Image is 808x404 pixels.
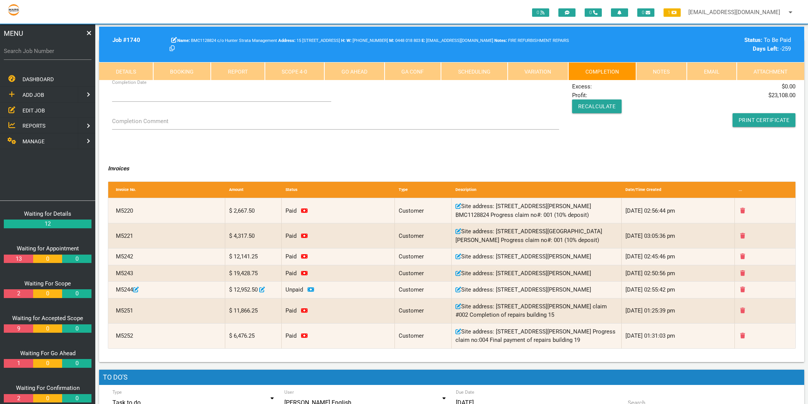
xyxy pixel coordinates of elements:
a: Click to remove payment [301,307,308,314]
a: Scheduling [441,62,508,80]
a: Click to remove payment [301,232,308,239]
div: [DATE] 03:05:36 pm [622,223,735,248]
a: Email [687,62,737,80]
a: Waiting for Details [24,210,71,217]
span: Invoice paid on 07/08/2025 [285,332,297,339]
h1: To Do's [99,370,804,385]
label: User [284,389,294,396]
span: $ 0.00 [782,82,795,91]
div: Status [282,182,395,198]
div: $ 11,866.25 [225,298,282,323]
span: EDIT JOB [22,107,45,113]
b: Days Left: [753,45,779,52]
a: Click to pay invoice [308,286,314,293]
a: Notes [636,62,687,80]
div: Customer [395,324,452,348]
label: Due Date [456,389,475,396]
a: Go Ahead [324,62,385,80]
a: 0 [33,359,62,368]
div: $ 19,428.75 [225,265,282,282]
div: $ 2,667.50 [225,198,282,223]
span: REPORTS [22,123,45,129]
div: $ 6,476.25 [225,324,282,348]
a: 0 [33,289,62,298]
span: Invoice paid on 24/04/2025 [285,232,297,239]
a: Waiting For Go Ahead [20,350,75,357]
span: BMC1128824 c/o Hunter Strata Management [177,38,277,43]
a: 12 [4,220,91,228]
span: 0 [585,8,602,17]
a: Scope 4-0 [265,62,325,80]
div: Description [452,182,622,198]
img: s3file [8,4,20,16]
a: Variation [508,62,569,80]
div: Customer [395,282,452,298]
div: [DATE] 02:55:42 pm [622,282,735,298]
label: Completion Comment [112,117,168,126]
div: M5243 [112,265,225,282]
b: Status: [744,37,762,43]
span: 0 [637,8,654,17]
div: ... [735,182,792,198]
a: Click here copy customer information. [170,45,175,52]
span: 15 [STREET_ADDRESS] [278,38,340,43]
div: Site address: [STREET_ADDRESS][GEOGRAPHIC_DATA][PERSON_NAME] Progress claim no#: 001 (10% deposit) [452,223,622,248]
a: Waiting for Appointment [17,245,79,252]
div: Customer [395,248,452,265]
div: $ 4,317.50 [225,223,282,248]
i: Invoices [108,165,129,172]
div: [DATE] 02:45:46 pm [622,248,735,265]
div: $ 12,141.25 [225,248,282,265]
a: Click to remove payment [301,207,308,214]
a: 0 [62,394,91,403]
div: Site address: [STREET_ADDRESS][PERSON_NAME] BMC1128824 Progress claim no#: 001 (10% deposit) [452,198,622,223]
a: Report [211,62,265,80]
div: Customer [395,198,452,223]
b: Address: [278,38,295,43]
b: W: [346,38,351,43]
a: 0 [33,324,62,333]
a: Attachment [737,62,805,80]
div: Customer [395,265,452,282]
a: Waiting For Scope [24,280,71,287]
div: Customer [395,298,452,323]
b: Notes: [494,38,507,43]
span: Invoice paid on 01/07/2025 [285,253,297,260]
a: Waiting For Confirmation [16,385,80,391]
div: M5242 [112,248,225,265]
button: Recalculate [572,99,622,113]
a: Waiting for Accepted Scope [12,315,83,322]
div: Site address: [STREET_ADDRESS][PERSON_NAME] [452,265,622,282]
div: To Be Paid -259 [628,36,791,53]
div: [DATE] 01:31:03 pm [622,324,735,348]
a: Details [99,62,153,80]
a: Completion [568,62,636,80]
span: Invoice paid on 01/07/2025 [285,270,297,277]
a: 13 [4,255,33,263]
a: 1 [4,359,33,368]
label: Search Job Number [4,47,91,56]
a: 0 [62,255,91,263]
div: Site address: [STREET_ADDRESS][PERSON_NAME] claim #002 Completion of repairs building 15 [452,298,622,323]
span: ADD JOB [22,92,44,98]
div: M5252 [112,324,225,348]
span: [EMAIL_ADDRESS][DOMAIN_NAME] [422,38,493,43]
div: [DATE] 02:50:56 pm [622,265,735,282]
div: $ 12,952.50 [225,282,282,298]
b: M: [389,38,394,43]
div: Site address: [STREET_ADDRESS][PERSON_NAME] Progress claim no:004 Final payment of repairs buildi... [452,324,622,348]
div: Amount [225,182,282,198]
a: GA Conf [385,62,441,80]
span: $ 23,108.00 [768,91,795,100]
a: Click to remove payment [301,270,308,277]
span: 0 [532,8,549,17]
div: Date/Time Created [622,182,735,198]
div: Site address: [STREET_ADDRESS][PERSON_NAME] [452,282,622,298]
div: Site address: [STREET_ADDRESS][PERSON_NAME] [452,248,622,265]
div: Invoice No. [112,182,225,198]
div: M5244 [112,282,225,298]
a: 0 [62,289,91,298]
span: 1 [664,8,681,17]
div: Customer [395,223,452,248]
a: Print Certificate [733,113,796,127]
